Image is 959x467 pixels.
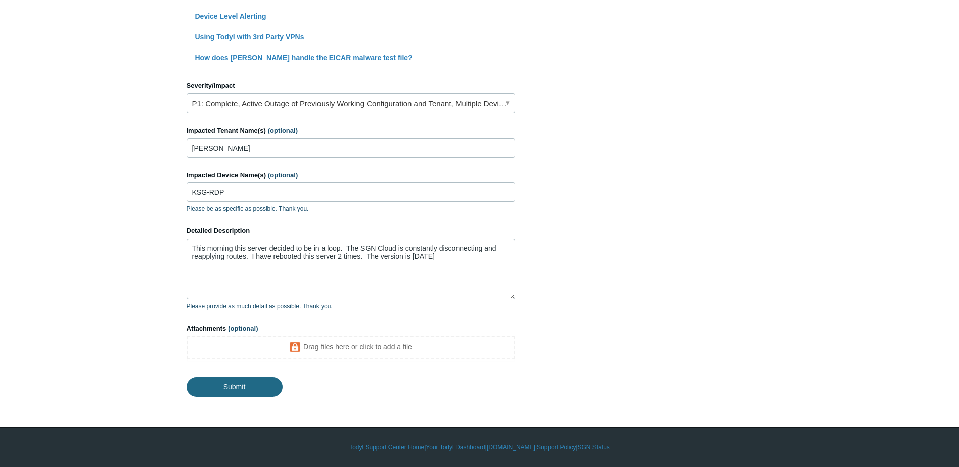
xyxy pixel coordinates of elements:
label: Impacted Device Name(s) [187,170,515,180]
a: Using Todyl with 3rd Party VPNs [195,33,304,41]
a: Your Todyl Dashboard [426,443,485,452]
a: Support Policy [537,443,576,452]
label: Attachments [187,323,515,334]
label: Impacted Tenant Name(s) [187,126,515,136]
a: How does [PERSON_NAME] handle the EICAR malware test file? [195,54,413,62]
span: (optional) [228,324,258,332]
label: Severity/Impact [187,81,515,91]
a: [DOMAIN_NAME] [487,443,535,452]
a: Todyl Support Center Home [349,443,424,452]
span: (optional) [268,171,298,179]
div: | | | | [187,443,773,452]
p: Please be as specific as possible. Thank you. [187,204,515,213]
span: (optional) [268,127,298,134]
a: Device Level Alerting [195,12,266,20]
input: Submit [187,377,283,396]
label: Detailed Description [187,226,515,236]
p: Please provide as much detail as possible. Thank you. [187,302,515,311]
a: SGN Status [578,443,610,452]
a: P1: Complete, Active Outage of Previously Working Configuration and Tenant, Multiple Devices [187,93,515,113]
